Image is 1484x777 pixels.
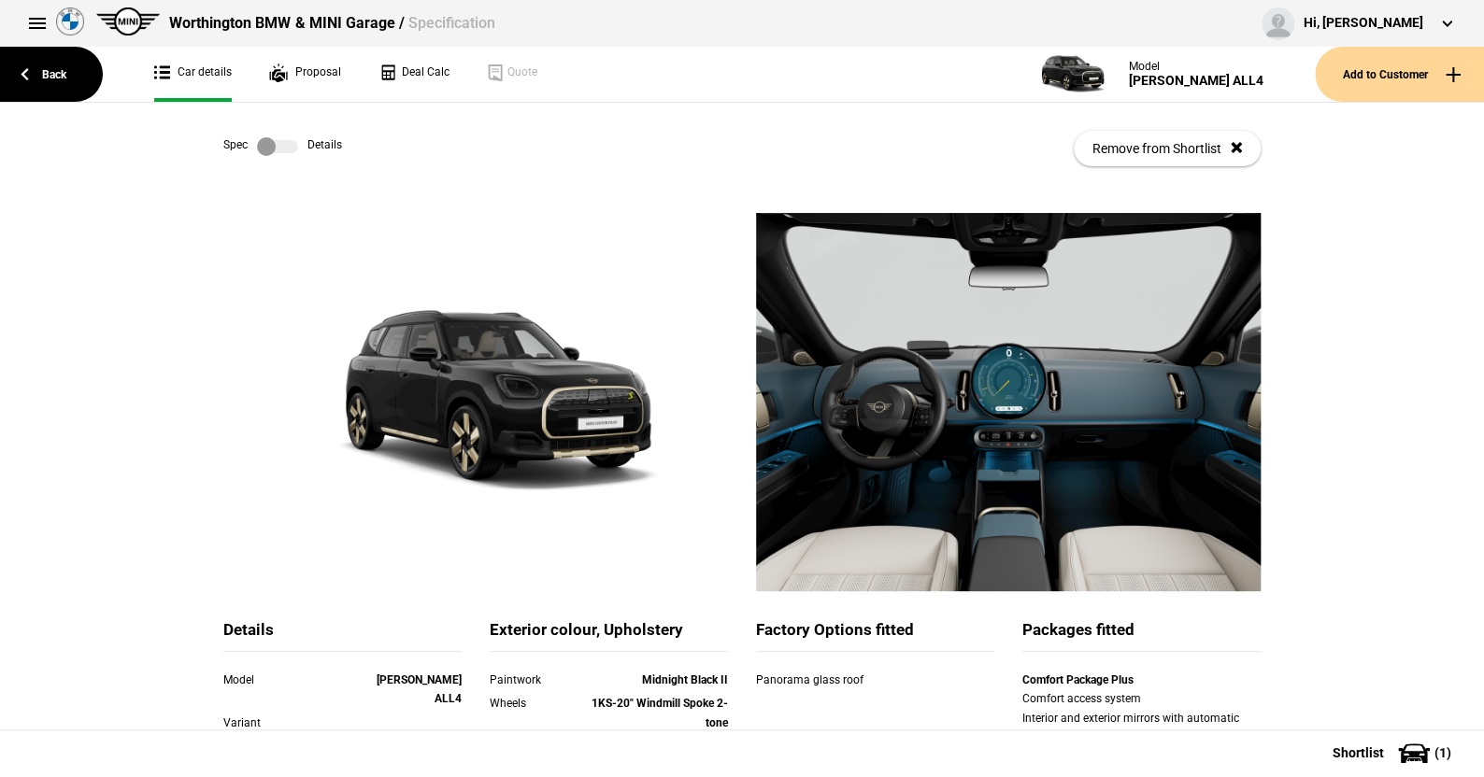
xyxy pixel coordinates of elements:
span: Specification [407,14,494,32]
div: Paintwork [490,671,585,689]
button: Remove from Shortlist [1074,131,1261,166]
div: Exterior colour, Upholstery [490,619,728,652]
div: Spec Details [223,137,342,156]
div: [PERSON_NAME] ALL4 [1129,73,1263,89]
strong: [PERSON_NAME] ALL4 [377,673,462,705]
div: Panorama glass roof [756,671,923,689]
span: Shortlist [1333,746,1384,759]
div: Model [223,671,366,689]
div: Hi, [PERSON_NAME] [1304,14,1423,33]
div: Details [223,619,462,652]
div: Packages fitted [1022,619,1261,652]
a: Deal Calc [378,47,449,102]
button: Shortlist(1) [1305,729,1484,776]
a: Proposal [269,47,341,102]
div: Worthington BMW & MINI Garage / [169,13,494,34]
div: Model [1129,60,1263,73]
strong: Comfort Package Plus [1022,673,1134,686]
button: Add to Customer [1315,47,1484,102]
strong: Midnight Black II [642,673,728,686]
img: mini.png [96,7,160,35]
div: Variant [223,713,366,732]
div: Wheels [490,694,585,713]
span: ( 1 ) [1434,746,1451,759]
div: Factory Options fitted [756,619,994,652]
strong: 1KS-20" Windmill Spoke 2-tone [592,697,728,728]
img: bmw.png [56,7,84,35]
a: Car details [154,47,232,102]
